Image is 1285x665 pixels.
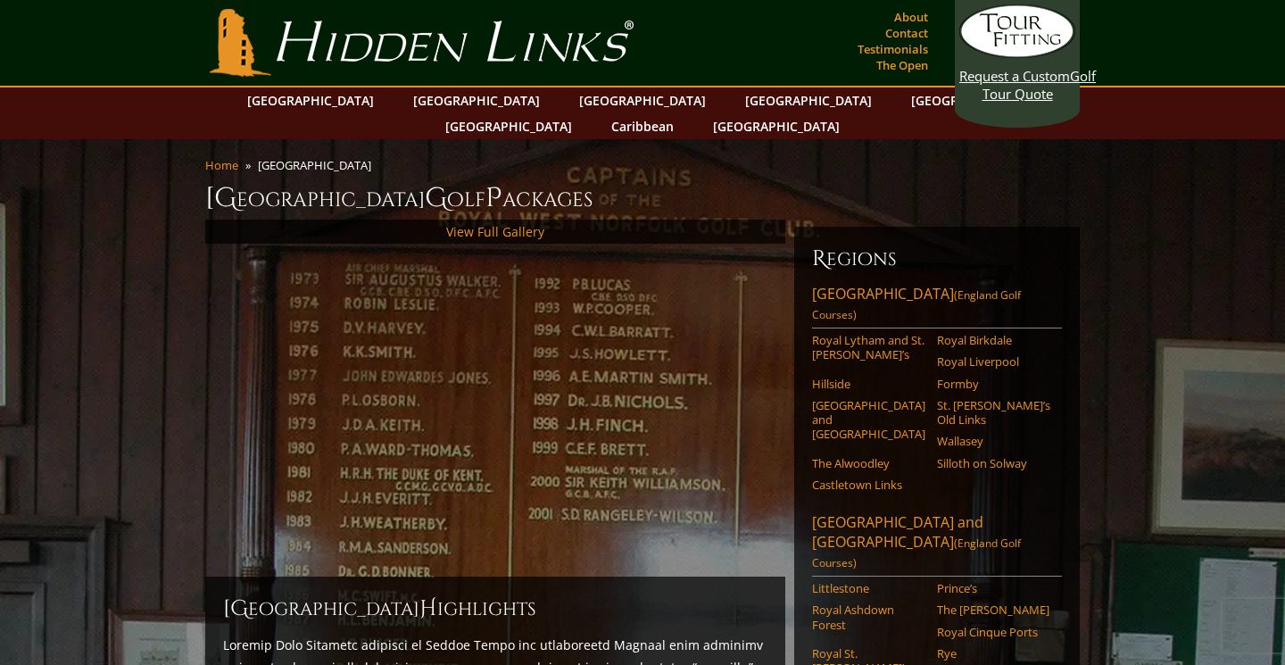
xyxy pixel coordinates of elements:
h1: [GEOGRAPHIC_DATA] olf ackages [205,180,1080,216]
a: Request a CustomGolf Tour Quote [959,4,1075,103]
a: Caribbean [602,113,683,139]
a: Contact [881,21,933,46]
a: Testimonials [853,37,933,62]
span: P [485,180,502,216]
a: Royal Lytham and St. [PERSON_NAME]’s [812,333,925,362]
a: Castletown Links [812,478,925,492]
a: Formby [937,377,1050,391]
li: [GEOGRAPHIC_DATA] [258,157,378,173]
a: Silloth on Solway [937,456,1050,470]
a: [GEOGRAPHIC_DATA] [436,113,581,139]
a: The Open [872,53,933,78]
a: About [890,4,933,29]
a: Wallasey [937,434,1050,448]
a: Littlestone [812,581,925,595]
h6: Regions [812,245,1062,273]
a: [GEOGRAPHIC_DATA] [570,87,715,113]
a: [GEOGRAPHIC_DATA] and [GEOGRAPHIC_DATA] [812,398,925,442]
a: St. [PERSON_NAME]’s Old Links [937,398,1050,428]
a: Royal Ashdown Forest [812,603,925,632]
a: [GEOGRAPHIC_DATA] [404,87,549,113]
a: [GEOGRAPHIC_DATA] [238,87,383,113]
a: Home [205,157,238,173]
a: View Full Gallery [446,223,544,240]
a: [GEOGRAPHIC_DATA] [736,87,881,113]
a: Royal Birkdale [937,333,1050,347]
a: [GEOGRAPHIC_DATA] [902,87,1047,113]
a: [GEOGRAPHIC_DATA] and [GEOGRAPHIC_DATA](England Golf Courses) [812,512,1062,577]
span: Request a Custom [959,67,1070,85]
a: Royal Cinque Ports [937,625,1050,639]
a: [GEOGRAPHIC_DATA] [704,113,849,139]
a: The [PERSON_NAME] [937,603,1050,617]
h2: [GEOGRAPHIC_DATA] ighlights [223,594,767,623]
a: Prince’s [937,581,1050,595]
a: Royal Liverpool [937,354,1050,369]
span: G [425,180,447,216]
a: The Alwoodley [812,456,925,470]
a: Hillside [812,377,925,391]
a: [GEOGRAPHIC_DATA](England Golf Courses) [812,284,1062,328]
span: H [419,594,437,623]
a: Rye [937,646,1050,661]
